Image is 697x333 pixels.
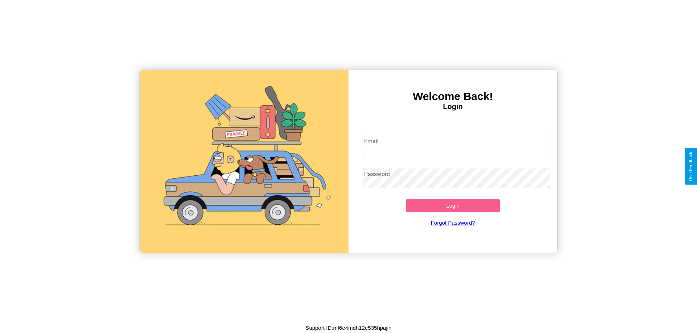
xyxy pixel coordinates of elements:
[359,212,547,233] a: Forgot Password?
[406,199,500,212] button: Login
[688,152,693,181] div: Give Feedback
[348,90,557,103] h3: Welcome Back!
[348,103,557,111] h4: Login
[306,323,392,333] p: Support ID: mf6e4mdh12e535hpajln
[140,70,348,253] img: gif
